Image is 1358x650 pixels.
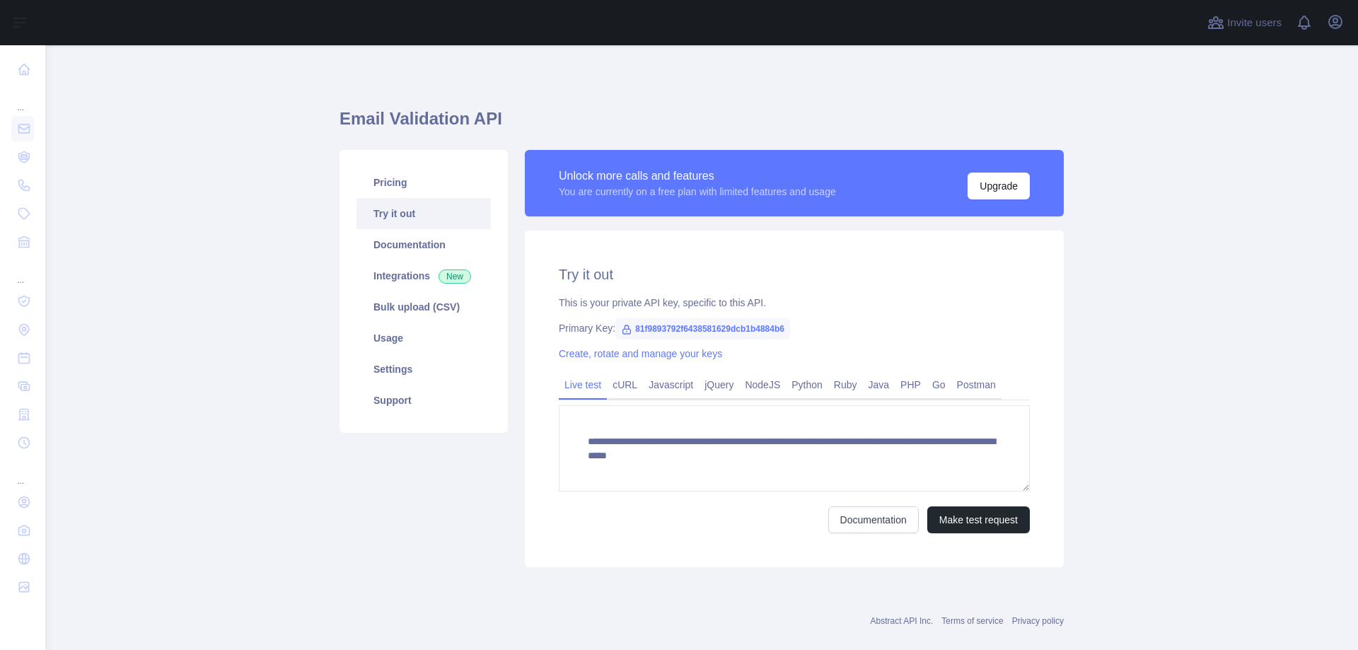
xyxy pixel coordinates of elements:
[339,108,1064,141] h1: Email Validation API
[968,173,1030,199] button: Upgrade
[559,185,836,199] div: You are currently on a free plan with limited features and usage
[356,385,491,416] a: Support
[951,373,1002,396] a: Postman
[871,616,934,626] a: Abstract API Inc.
[356,198,491,229] a: Try it out
[559,373,607,396] a: Live test
[828,506,919,533] a: Documentation
[863,373,895,396] a: Java
[356,291,491,323] a: Bulk upload (CSV)
[559,321,1030,335] div: Primary Key:
[643,373,699,396] a: Javascript
[828,373,863,396] a: Ruby
[1012,616,1064,626] a: Privacy policy
[356,229,491,260] a: Documentation
[559,265,1030,284] h2: Try it out
[559,348,722,359] a: Create, rotate and manage your keys
[699,373,739,396] a: jQuery
[1205,11,1284,34] button: Invite users
[895,373,927,396] a: PHP
[11,458,34,487] div: ...
[615,318,790,339] span: 81f9893792f6438581629dcb1b4884b6
[356,167,491,198] a: Pricing
[11,85,34,113] div: ...
[607,373,643,396] a: cURL
[559,296,1030,310] div: This is your private API key, specific to this API.
[786,373,828,396] a: Python
[739,373,786,396] a: NodeJS
[356,354,491,385] a: Settings
[356,260,491,291] a: Integrations New
[941,616,1003,626] a: Terms of service
[927,373,951,396] a: Go
[356,323,491,354] a: Usage
[439,269,471,284] span: New
[927,506,1030,533] button: Make test request
[1227,15,1282,31] span: Invite users
[11,257,34,286] div: ...
[559,168,836,185] div: Unlock more calls and features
